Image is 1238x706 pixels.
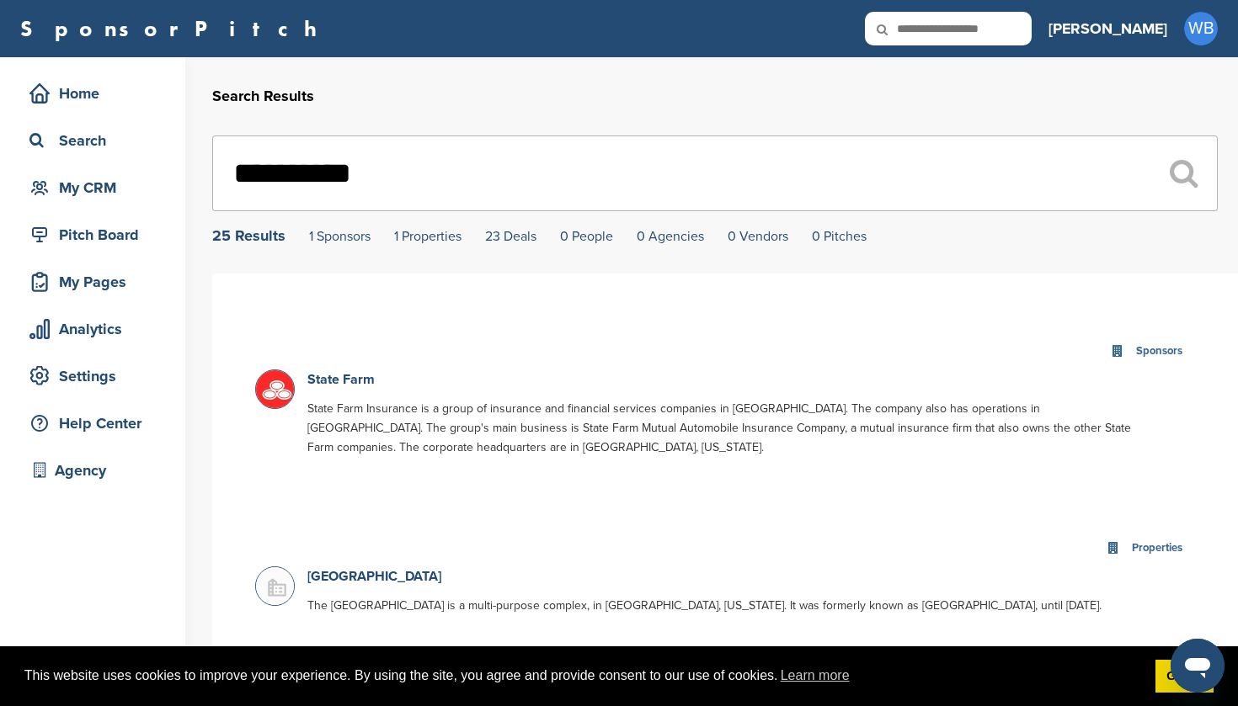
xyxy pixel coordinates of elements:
div: Properties [1128,539,1187,558]
div: Search [25,125,168,156]
a: 0 Agencies [637,228,704,245]
a: learn more about cookies [778,663,852,688]
a: State Farm [307,371,375,388]
a: Help Center [17,404,168,443]
a: SponsorPitch [20,18,328,40]
img: Sgdi ena 400x400 [256,370,298,412]
div: Sponsors [1132,342,1187,361]
div: Home [25,78,168,109]
h3: [PERSON_NAME] [1049,17,1167,40]
h2: Search Results [212,85,1218,108]
a: Agency [17,451,168,490]
div: My CRM [25,173,168,203]
a: 0 Pitches [812,228,867,245]
iframe: Button to launch messaging window [1171,639,1225,693]
a: 23 Deals [485,228,536,245]
span: WB [1184,12,1218,45]
p: State Farm Insurance is a group of insurance and financial services companies in [GEOGRAPHIC_DATA... [307,399,1136,457]
a: [GEOGRAPHIC_DATA] [307,568,441,585]
a: 1 Properties [394,228,462,245]
a: 0 People [560,228,613,245]
a: Home [17,74,168,113]
a: Pitch Board [17,215,168,254]
a: [PERSON_NAME] [1049,10,1167,47]
div: Analytics [25,314,168,344]
a: 0 Vendors [728,228,788,245]
div: Help Center [25,408,168,438]
span: This website uses cookies to improve your experience. By using the site, you agree and provide co... [24,663,1142,688]
div: Pitch Board [25,220,168,250]
div: 25 Results [212,228,285,243]
a: Analytics [17,310,168,348]
div: My Pages [25,267,168,297]
p: The [GEOGRAPHIC_DATA] is a multi-purpose complex, in [GEOGRAPHIC_DATA], [US_STATE]. It was former... [307,596,1136,615]
img: Buildingmissing [256,567,298,609]
div: Agency [25,455,168,486]
a: My CRM [17,168,168,207]
a: Settings [17,357,168,395]
div: Settings [25,361,168,391]
a: 1 Sponsors [309,228,371,245]
a: Search [17,121,168,160]
a: My Pages [17,263,168,301]
a: dismiss cookie message [1155,660,1214,693]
